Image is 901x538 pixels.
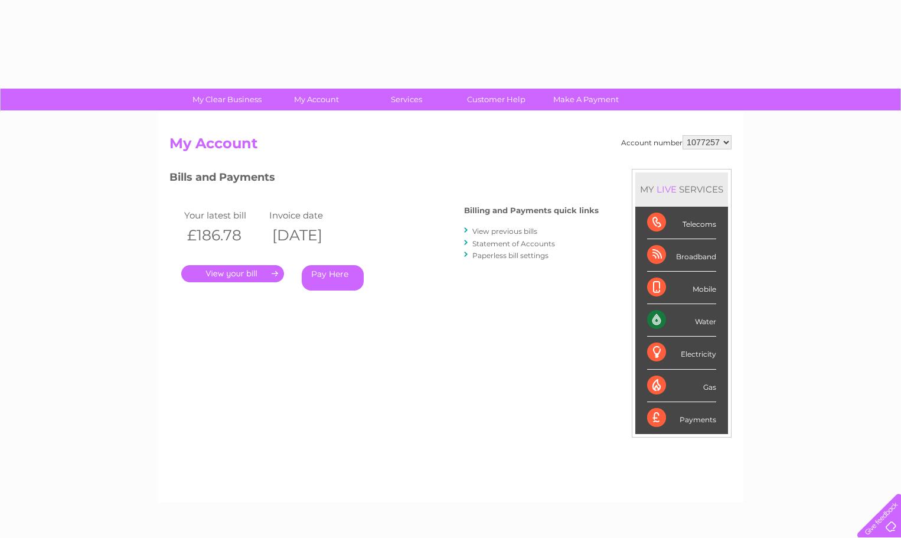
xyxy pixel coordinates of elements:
[266,207,351,223] td: Invoice date
[621,135,732,149] div: Account number
[169,135,732,158] h2: My Account
[464,206,599,215] h4: Billing and Payments quick links
[448,89,545,110] a: Customer Help
[654,184,679,195] div: LIVE
[302,265,364,291] a: Pay Here
[537,89,635,110] a: Make A Payment
[647,370,716,402] div: Gas
[647,272,716,304] div: Mobile
[268,89,365,110] a: My Account
[266,223,351,247] th: [DATE]
[169,169,599,190] h3: Bills and Payments
[647,402,716,434] div: Payments
[358,89,455,110] a: Services
[635,172,728,206] div: MY SERVICES
[181,265,284,282] a: .
[472,227,537,236] a: View previous bills
[181,207,266,223] td: Your latest bill
[647,239,716,272] div: Broadband
[181,223,266,247] th: £186.78
[647,207,716,239] div: Telecoms
[472,239,555,248] a: Statement of Accounts
[647,304,716,337] div: Water
[178,89,276,110] a: My Clear Business
[472,251,549,260] a: Paperless bill settings
[647,337,716,369] div: Electricity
